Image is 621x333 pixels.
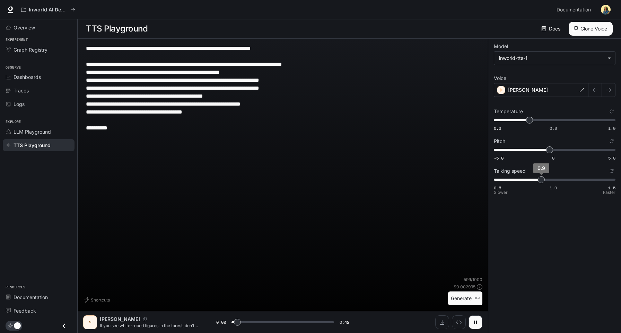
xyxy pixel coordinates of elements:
span: 1.5 [608,185,615,191]
span: 0.6 [494,125,501,131]
span: TTS Playground [14,142,51,149]
span: 5.0 [608,155,615,161]
button: Inspect [452,315,466,329]
h1: TTS Playground [86,22,148,36]
button: Generate⌘⏎ [448,291,482,306]
button: Reset to default [608,167,615,175]
span: 1.0 [608,125,615,131]
a: Graph Registry [3,44,75,56]
span: 0 [552,155,554,161]
span: Documentation [557,6,591,14]
a: Dashboards [3,71,75,83]
span: Documentation [14,294,48,301]
p: ⌘⏎ [474,296,480,300]
span: 0.8 [550,125,557,131]
p: Pitch [494,139,505,144]
div: S [85,317,96,328]
p: [PERSON_NAME] [508,87,548,93]
span: Traces [14,87,29,94]
div: inworld-tts-1 [494,52,615,65]
p: If you see white-robed figures in the forest, don’t run and Follow these rules. Rule 1. If you se... [100,323,200,328]
a: Logs [3,98,75,110]
p: Inworld AI Demos [29,7,68,13]
button: All workspaces [18,3,78,17]
span: LLM Playground [14,128,51,135]
span: 0:02 [216,319,226,326]
a: LLM Playground [3,126,75,138]
a: Feedback [3,305,75,317]
span: 0:42 [340,319,349,326]
button: Reset to default [608,108,615,115]
span: Feedback [14,307,36,314]
button: Download audio [435,315,449,329]
span: Logs [14,100,25,108]
span: Dark mode toggle [14,322,21,329]
div: inworld-tts-1 [499,55,604,62]
p: Voice [494,76,506,81]
button: Shortcuts [83,294,113,305]
p: Slower [494,190,508,195]
p: Talking speed [494,169,526,173]
button: Reset to default [608,137,615,145]
p: Model [494,44,508,49]
span: Dashboards [14,73,41,81]
span: 1.0 [550,185,557,191]
p: Temperature [494,109,523,114]
button: Close drawer [56,319,72,333]
span: Overview [14,24,35,31]
p: 599 / 1000 [464,277,482,282]
a: Documentation [554,3,596,17]
span: 0.9 [537,165,545,171]
p: Faster [603,190,615,195]
a: Documentation [3,291,75,303]
a: Docs [540,22,563,36]
img: User avatar [601,5,611,15]
p: [PERSON_NAME] [100,316,140,323]
span: Graph Registry [14,46,47,53]
button: User avatar [599,3,613,17]
span: -5.0 [494,155,504,161]
button: Clone Voice [569,22,613,36]
button: Copy Voice ID [140,317,150,321]
p: $ 0.002995 [454,284,475,290]
a: TTS Playground [3,139,75,151]
span: 0.5 [494,185,501,191]
a: Overview [3,21,75,34]
a: Traces [3,84,75,97]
